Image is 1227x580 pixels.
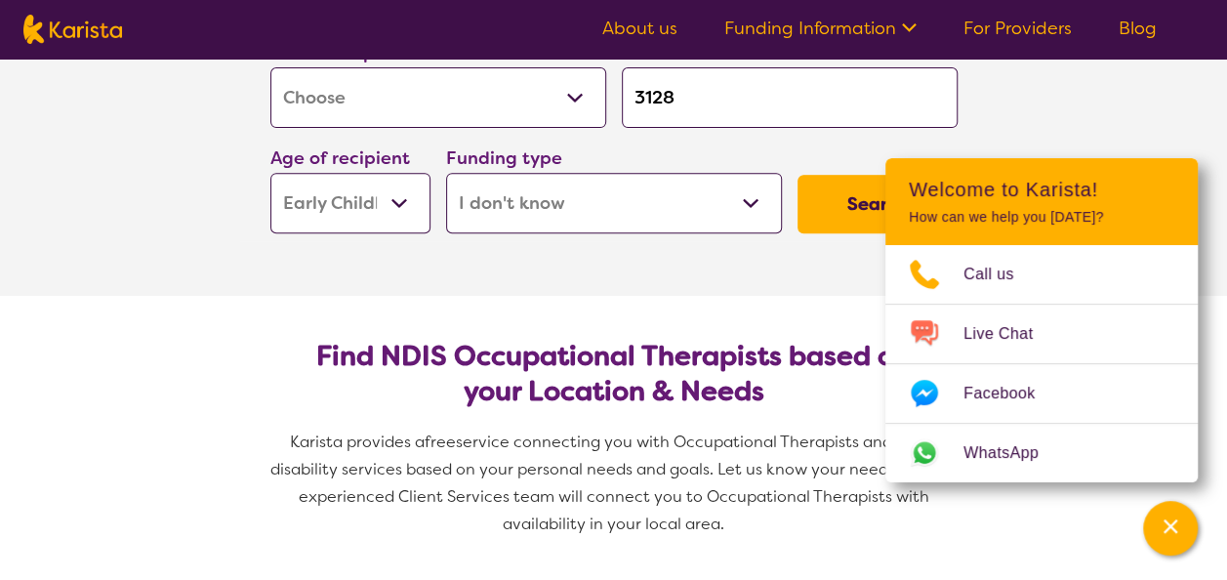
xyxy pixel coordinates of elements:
button: Channel Menu [1143,501,1198,556]
label: Funding type [446,146,562,170]
span: Call us [963,260,1038,289]
a: About us [602,17,677,40]
input: Type [622,67,958,128]
span: service connecting you with Occupational Therapists and other disability services based on your p... [270,432,961,534]
a: For Providers [963,17,1072,40]
a: Funding Information [724,17,917,40]
span: free [425,432,456,452]
span: Karista provides a [290,432,425,452]
h2: Welcome to Karista! [909,178,1174,201]
ul: Choose channel [885,245,1198,482]
a: Web link opens in a new tab. [885,424,1198,482]
span: WhatsApp [963,438,1062,468]
span: Live Chat [963,319,1056,349]
div: Channel Menu [885,158,1198,482]
button: Search [798,175,958,233]
label: Age of recipient [270,146,410,170]
p: How can we help you [DATE]? [909,209,1174,226]
span: Facebook [963,379,1058,408]
a: Blog [1119,17,1157,40]
img: Karista logo [23,15,122,44]
h2: Find NDIS Occupational Therapists based on your Location & Needs [286,339,942,409]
